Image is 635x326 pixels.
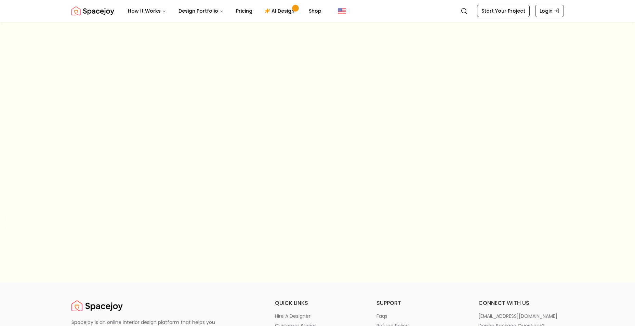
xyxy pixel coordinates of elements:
a: hire a designer [275,313,360,320]
a: Pricing [230,4,258,18]
a: Spacejoy [71,4,114,18]
p: [EMAIL_ADDRESS][DOMAIN_NAME] [478,313,557,320]
h6: quick links [275,299,360,307]
button: How It Works [122,4,172,18]
a: Spacejoy [71,299,123,313]
img: Spacejoy Logo [71,299,123,313]
h6: support [376,299,462,307]
a: Login [535,5,564,17]
img: United States [338,7,346,15]
a: [EMAIL_ADDRESS][DOMAIN_NAME] [478,313,564,320]
p: hire a designer [275,313,310,320]
button: Design Portfolio [173,4,229,18]
nav: Main [122,4,327,18]
a: faqs [376,313,462,320]
img: Spacejoy Logo [71,4,114,18]
a: Shop [303,4,327,18]
h6: connect with us [478,299,564,307]
a: Start Your Project [477,5,530,17]
a: AI Design [259,4,302,18]
p: faqs [376,313,387,320]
